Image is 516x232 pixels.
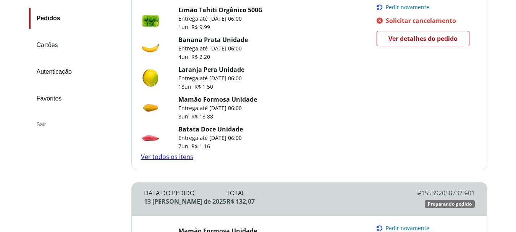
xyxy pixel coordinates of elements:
a: Limão Tahiti Orgânico 500G [178,6,263,14]
span: Pedir novamente [386,4,429,10]
p: Entrega até [DATE] 06:00 [178,75,244,82]
img: Mamão Formosa Unidade [141,98,160,117]
p: Entrega até [DATE] 06:00 [178,15,263,23]
button: Pedir novamente [377,225,474,231]
span: R$ 1,50 [194,83,213,90]
div: # 1553920587323-01 [392,189,475,197]
div: 13 [PERSON_NAME] de 2025 [144,197,227,206]
a: Laranja Pera Unidade [178,65,244,74]
div: Data do Pedido [144,189,227,197]
a: Ver todos os itens [141,153,193,161]
div: Total [226,189,392,197]
img: Batata Doce Unidade [141,128,160,147]
span: Preparando pedido [428,201,472,207]
div: Sair [29,115,125,133]
a: Ver detalhes do pedido [377,31,469,46]
a: Autenticação [29,62,125,82]
span: R$ 1,16 [191,143,210,150]
span: 4 un [178,53,191,60]
span: Solicitar cancelamento [386,16,456,25]
span: 7 un [178,143,191,150]
span: R$ 9,99 [191,23,210,31]
a: Favoritos [29,88,125,109]
a: Batata Doce Unidade [178,125,243,133]
a: Banana Prata Unidade [178,36,248,44]
a: Cartões [29,35,125,55]
img: Limão Tahiti Orgânico 500G [141,9,160,28]
button: Pedir novamente [377,4,474,10]
a: Mamão Formosa Unidade [178,95,257,104]
p: Entrega até [DATE] 06:00 [178,45,248,52]
p: Entrega até [DATE] 06:00 [178,104,257,112]
a: Pedidos [29,8,125,29]
p: Entrega até [DATE] 06:00 [178,134,243,142]
span: R$ 18,88 [191,113,213,120]
span: R$ 2,20 [191,53,210,60]
a: Solicitar cancelamento [377,16,474,25]
span: 1 un [178,23,191,31]
span: Pedir novamente [386,225,429,231]
span: 3 un [178,113,191,120]
div: R$ 132,07 [226,197,392,206]
span: Ver detalhes do pedido [388,33,458,44]
span: 18 un [178,83,194,90]
img: Banana Prata Unidade [141,39,160,58]
img: Laranja Pera Unidade [141,68,160,88]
